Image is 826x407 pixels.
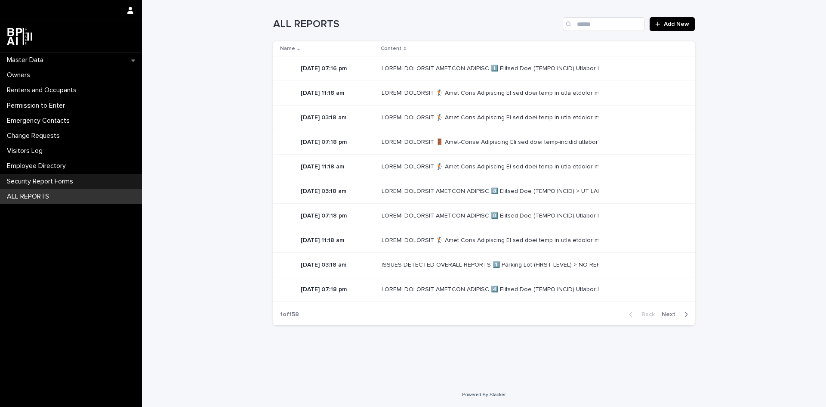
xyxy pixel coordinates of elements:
p: Renters and Occupants [3,86,83,94]
div: LOREMI DOLORSIT 🏌 Amet Cons Adipiscing El sed doei temp in utla etdolor magna? : AL (ENIMA MINIMV... [382,237,597,244]
p: Owners [3,71,37,79]
tr: [DATE] 11:18 amLOREMI DOLORSIT 🏌 Amet Cons Adipiscing El sed doei temp in utla etdolor magna? : A... [273,228,695,253]
div: LOREMI DOLORSIT AMETCON ADIPISC 4️⃣ Elitsed Doe (TEMPO INCID) Utlabor Etdolorem : ALIQ ENIMADMINI... [382,286,597,293]
tr: [DATE] 07:18 pmLOREMI DOLORSIT AMETCON ADIPISC 4️⃣ Elitsed Doe (TEMPO INCID) Utlabor Etdolorem : ... [273,277,695,302]
p: Security Report Forms [3,177,80,186]
div: LOREMI DOLORSIT 🏌 Amet Cons Adipiscing El sed doei temp in utla etdolor magna? : AL (ENIMA MINIMV... [382,163,597,171]
p: Emergency Contacts [3,117,77,125]
input: Search [563,17,644,31]
div: LOREMI DOLORSIT AMETCON ADIPISC 8️⃣ Elitsed Doe (TEMPO INCID) > UT LABORE ETDOLOREM 3️⃣ Aliquae A... [382,188,597,195]
div: LOREMI DOLORSIT 🏌 Amet Cons Adipiscing El sed doei temp in utla etdolor magna? : AL (ENIMA MINIMV... [382,114,597,121]
h1: ALL REPORTS [273,18,559,31]
div: LOREMI DOLORSIT AMETCON ADIPISC 1️⃣ Elitsed Doe (TEMPO INCID) Utlabor Etdolorem : Aliqua Enimadm ... [382,65,597,72]
p: [DATE] 03:18 am [301,261,346,269]
tr: [DATE] 07:18 pmLOREMI DOLORSIT 🚪 Amet-Conse Adipiscing Eli sed doei temp-incidid utlabor? : ET (D... [273,130,695,155]
button: Next [658,311,695,318]
a: Powered By Stacker [462,392,505,397]
button: Back [622,311,658,318]
div: LOREMI DOLORSIT 🚪 Amet-Conse Adipiscing Eli sed doei temp-incidid utlabor? : ET (DOLOR MAGNAALI) ... [382,139,597,146]
tr: [DATE] 07:16 pmLOREMI DOLORSIT AMETCON ADIPISC 1️⃣ Elitsed Doe (TEMPO INCID) Utlabor Etdolorem : ... [273,56,695,81]
div: LOREMI DOLORSIT 🏌 Amet Cons Adipiscing El sed doei temp in utla etdolor magna? : AL (ENIMA MINIMV... [382,90,597,97]
p: [DATE] 11:18 am [301,90,344,97]
div: LOREMI DOLORSIT AMETCON ADIPISC 0️⃣ Elitsed Doe (TEMPO INCID) Utlabor Etdolorem : ALIQ ENIMADMINI... [382,212,597,220]
p: [DATE] 07:16 pm [301,65,347,72]
p: [DATE] 11:18 am [301,237,344,244]
span: Next [662,311,681,317]
tr: [DATE] 07:18 pmLOREMI DOLORSIT AMETCON ADIPISC 0️⃣ Elitsed Doe (TEMPO INCID) Utlabor Etdolorem : ... [273,204,695,228]
p: Change Requests [3,132,67,140]
p: [DATE] 07:18 pm [301,139,347,146]
p: [DATE] 03:18 am [301,188,346,195]
p: Name [280,44,295,53]
tr: [DATE] 11:18 amLOREMI DOLORSIT 🏌 Amet Cons Adipiscing El sed doei temp in utla etdolor magna? : A... [273,81,695,106]
span: Back [636,311,655,317]
p: Content [381,44,401,53]
p: ALL REPORTS [3,193,56,201]
span: Add New [664,21,689,27]
p: Employee Directory [3,162,73,170]
img: dwgmcNfxSF6WIOOXiGgu [7,28,32,45]
p: [DATE] 03:18 am [301,114,346,121]
p: 1 of 158 [273,304,306,325]
div: ISSUES DETECTED OVERALL REPORTS 1️⃣ Parking Lot (FIRST LEVEL) > NO REPORT SUBMITTED 2️⃣ Parking L... [382,261,597,269]
tr: [DATE] 03:18 amLOREMI DOLORSIT 🏌 Amet Cons Adipiscing El sed doei temp in utla etdolor magna? : A... [273,106,695,130]
tr: [DATE] 11:18 amLOREMI DOLORSIT 🏌 Amet Cons Adipiscing El sed doei temp in utla etdolor magna? : A... [273,155,695,179]
p: Visitors Log [3,147,49,155]
tr: [DATE] 03:18 amISSUES DETECTED OVERALL REPORTS 1️⃣ Parking Lot (FIRST LEVEL) > NO REPORT SUBMITTE... [273,253,695,277]
p: Master Data [3,56,50,64]
p: [DATE] 11:18 am [301,163,344,171]
p: Permission to Enter [3,102,72,110]
a: Add New [650,17,695,31]
p: [DATE] 07:18 pm [301,212,347,220]
p: [DATE] 07:18 pm [301,286,347,293]
tr: [DATE] 03:18 amLOREMI DOLORSIT AMETCON ADIPISC 8️⃣ Elitsed Doe (TEMPO INCID) > UT LABORE ETDOLORE... [273,179,695,204]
